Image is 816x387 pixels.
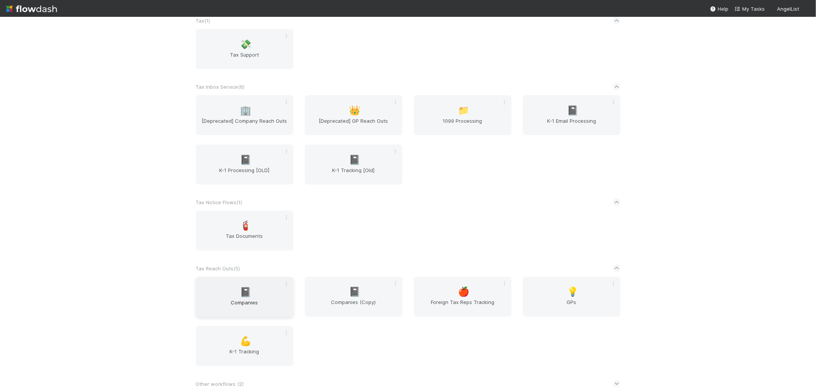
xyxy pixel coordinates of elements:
[308,299,399,314] span: Companies (Copy)
[308,166,399,182] span: K-1 Tracking [Old]
[526,299,617,314] span: GPs
[240,106,251,115] span: 🏢
[305,95,402,135] a: 👑[Deprecated] GP Reach Outs
[802,5,810,13] img: avatar_cbf6e7c1-1692-464b-bc1b-b8582b2cbdce.png
[710,5,728,13] div: Help
[199,299,290,314] span: Companies
[414,277,511,317] a: 🍎Foreign Tax Reps Tracking
[196,381,244,387] span: Other workflows ( 2 )
[196,95,293,135] a: 🏢[Deprecated] Company Reach Outs
[199,233,290,248] span: Tax Documents
[417,299,508,314] span: Foreign Tax Reps Tracking
[199,166,290,182] span: K-1 Processing [OLD]
[735,6,765,12] span: My Tasks
[196,29,293,69] a: 💸Tax Support
[567,106,578,115] span: 📓
[196,18,210,24] span: Tax ( 1 )
[196,199,243,205] span: Tax Notice Flows ( 1 )
[414,95,511,135] a: 📁1099 Processing
[240,287,251,297] span: 📓
[240,221,251,231] span: 🧯
[6,2,57,15] img: logo-inverted-e16ddd16eac7371096b0.svg
[308,117,399,132] span: [Deprecated] GP Reach Outs
[196,84,245,90] span: Tax Inbox Service ( 6 )
[777,6,799,12] span: AngelList
[349,287,360,297] span: 📓
[199,51,290,66] span: Tax Support
[196,265,240,272] span: Tax Reach Outs ( 5 )
[196,145,293,185] a: 📓K-1 Processing [OLD]
[458,287,469,297] span: 🍎
[458,106,469,115] span: 📁
[199,117,290,132] span: [Deprecated] Company Reach Outs
[196,277,293,317] a: 📓Companies
[240,155,251,165] span: 📓
[567,287,578,297] span: 💡
[735,5,765,13] a: My Tasks
[240,337,251,346] span: 💪
[526,117,617,132] span: K-1 Email Processing
[240,39,251,49] span: 💸
[523,95,621,135] a: 📓K-1 Email Processing
[417,117,508,132] span: 1099 Processing
[196,326,293,366] a: 💪K-1 Tracking
[349,106,360,115] span: 👑
[196,211,293,251] a: 🧯Tax Documents
[305,145,402,185] a: 📓K-1 Tracking [Old]
[305,277,402,317] a: 📓Companies (Copy)
[199,348,290,363] span: K-1 Tracking
[523,277,621,317] a: 💡GPs
[349,155,360,165] span: 📓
